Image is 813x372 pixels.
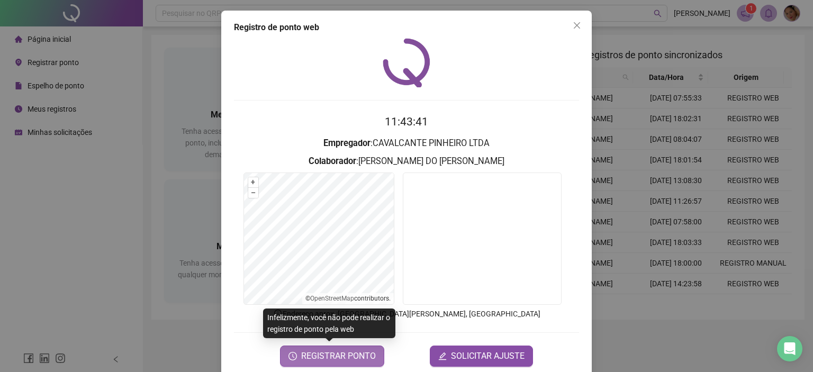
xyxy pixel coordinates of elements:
[451,350,525,362] span: SOLICITAR AJUSTE
[777,336,802,361] div: Open Intercom Messenger
[310,295,354,302] a: OpenStreetMap
[568,17,585,34] button: Close
[385,115,428,128] time: 11:43:41
[234,308,579,320] p: Endereço aprox. : [GEOGRAPHIC_DATA][PERSON_NAME], [GEOGRAPHIC_DATA]
[288,352,297,360] span: clock-circle
[305,295,391,302] li: © contributors.
[248,188,258,198] button: –
[309,156,356,166] strong: Colaborador
[263,309,395,338] div: Infelizmente, você não pode realizar o registro de ponto pela web
[438,352,447,360] span: edit
[323,138,371,148] strong: Empregador
[234,137,579,150] h3: : CAVALCANTE PINHEIRO LTDA
[234,21,579,34] div: Registro de ponto web
[280,346,384,367] button: REGISTRAR PONTO
[383,38,430,87] img: QRPoint
[248,177,258,187] button: +
[573,21,581,30] span: close
[301,350,376,362] span: REGISTRAR PONTO
[234,155,579,168] h3: : [PERSON_NAME] DO [PERSON_NAME]
[430,346,533,367] button: editSOLICITAR AJUSTE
